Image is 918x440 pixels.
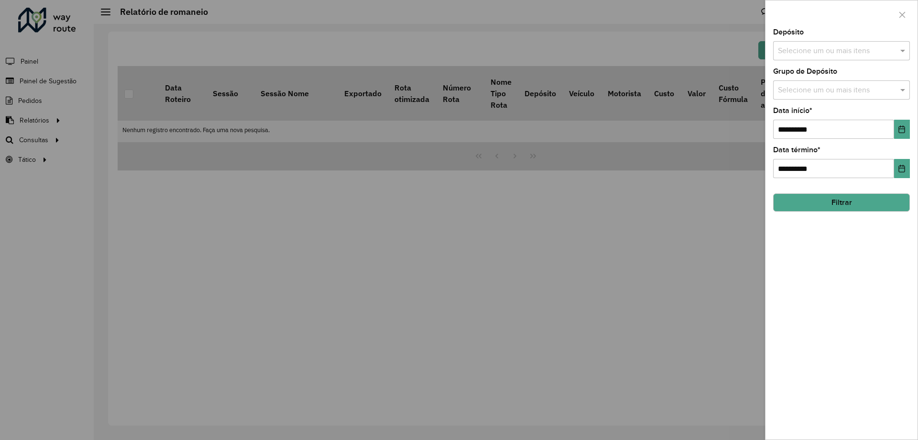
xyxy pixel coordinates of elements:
button: Filtrar [773,193,910,212]
label: Grupo de Depósito [773,66,837,77]
label: Data término [773,144,820,156]
button: Choose Date [894,159,910,178]
label: Data início [773,105,812,116]
label: Depósito [773,26,804,38]
button: Choose Date [894,120,910,139]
